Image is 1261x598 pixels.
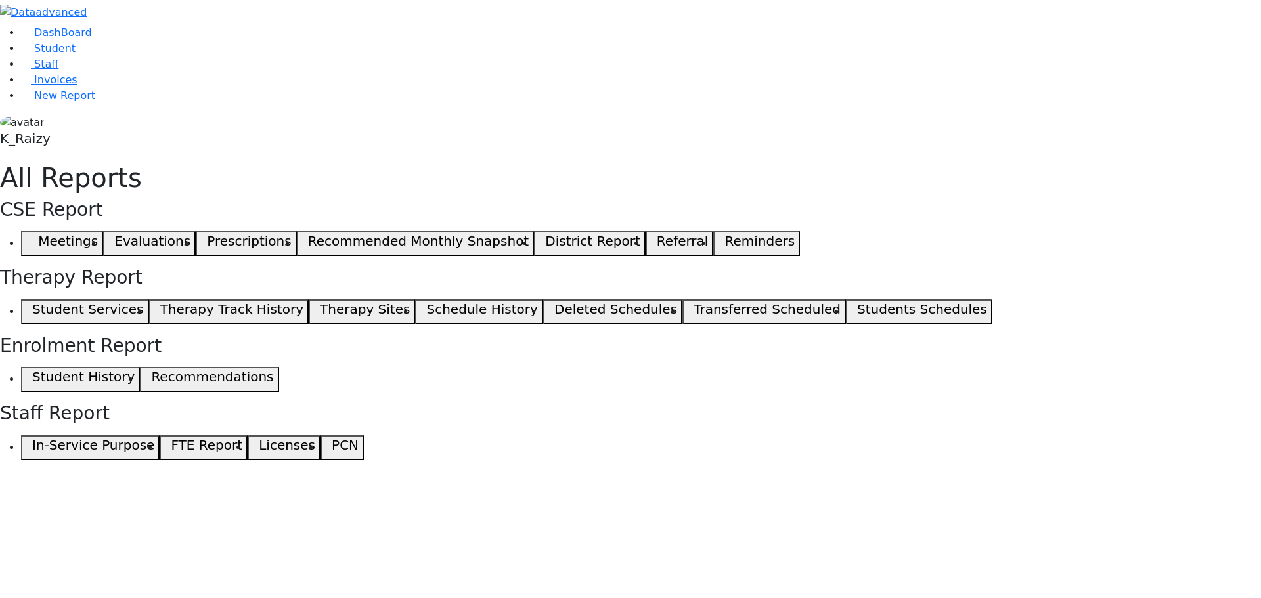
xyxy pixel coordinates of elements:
[682,299,846,324] button: Transferred Scheduled
[694,301,841,317] h5: Transferred Scheduled
[34,26,92,39] span: DashBoard
[543,299,682,324] button: Deleted Schedules
[332,437,359,453] h5: PCN
[657,233,709,249] h5: Referral
[196,231,296,256] button: Prescriptions
[32,369,135,385] h5: Student History
[21,26,92,39] a: DashBoard
[320,301,410,317] h5: Therapy Sites
[140,367,278,392] button: Recommendations
[34,89,95,102] span: New Report
[34,74,77,86] span: Invoices
[160,435,248,460] button: FTE Report
[846,299,992,324] button: Students Schedules
[149,299,309,324] button: Therapy Track History
[32,437,154,453] h5: In-Service Purpose
[534,231,646,256] button: District Report
[21,299,149,324] button: Student Services
[114,233,190,249] h5: Evaluations
[857,301,987,317] h5: Students Schedules
[248,435,321,460] button: Licenses
[297,231,535,256] button: Recommended Monthly Snapshot
[207,233,291,249] h5: Prescriptions
[646,231,714,256] button: Referral
[309,299,415,324] button: Therapy Sites
[34,42,76,54] span: Student
[151,369,273,385] h5: Recommendations
[160,301,303,317] h5: Therapy Track History
[259,437,315,453] h5: Licenses
[21,58,58,70] a: Staff
[308,233,529,249] h5: Recommended Monthly Snapshot
[724,233,795,249] h5: Reminders
[21,42,76,54] a: Student
[321,435,364,460] button: PCN
[545,233,640,249] h5: District Report
[415,299,542,324] button: Schedule History
[713,231,800,256] button: Reminders
[103,231,196,256] button: Evaluations
[427,301,538,317] h5: Schedule History
[21,74,77,86] a: Invoices
[554,301,677,317] h5: Deleted Schedules
[21,89,95,102] a: New Report
[38,233,98,249] h5: Meetings
[171,437,242,453] h5: FTE Report
[21,231,103,256] button: Meetings
[21,367,140,392] button: Student History
[32,301,143,317] h5: Student Services
[21,435,160,460] button: In-Service Purpose
[34,58,58,70] span: Staff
